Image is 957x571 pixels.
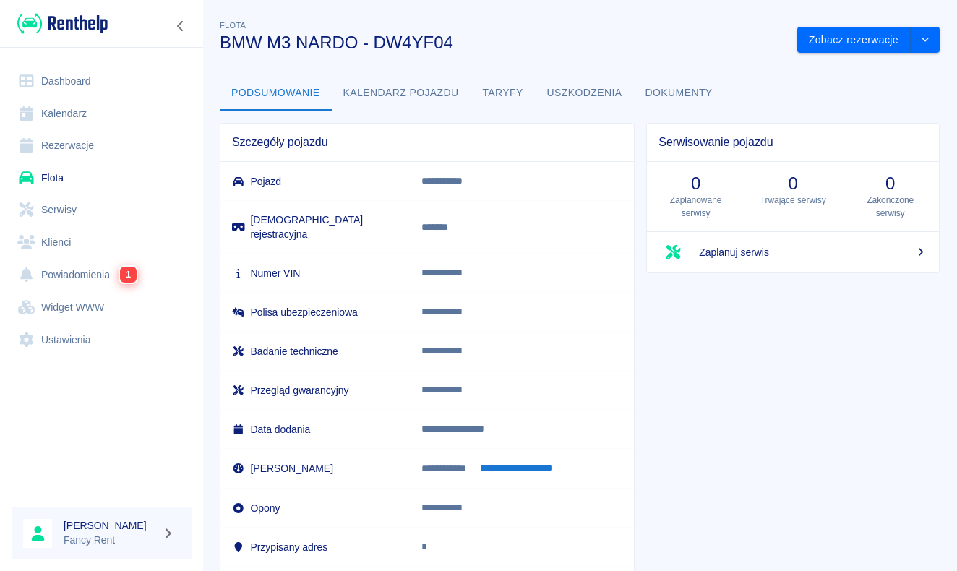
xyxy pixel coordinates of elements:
[853,173,927,194] h3: 0
[220,33,786,53] h3: BMW M3 NARDO - DW4YF04
[170,17,192,35] button: Zwiń nawigację
[12,291,192,324] a: Widget WWW
[64,533,156,548] p: Fancy Rent
[220,76,332,111] button: Podsumowanie
[911,27,940,53] button: drop-down
[232,135,622,150] span: Szczegóły pojazdu
[756,194,831,207] p: Trwające serwisy
[119,266,137,283] span: 1
[332,76,471,111] button: Kalendarz pojazdu
[12,324,192,356] a: Ustawienia
[658,194,733,220] p: Zaplanowane serwisy
[232,212,398,241] h6: [DEMOGRAPHIC_DATA] rejestracyjna
[471,76,536,111] button: Taryfy
[658,173,733,194] h3: 0
[232,344,398,359] h6: Badanie techniczne
[232,540,398,554] h6: Przypisany adres
[647,162,744,231] a: 0Zaplanowane serwisy
[232,422,398,437] h6: Data dodania
[841,162,939,231] a: 0Zakończone serwisy
[12,65,192,98] a: Dashboard
[64,518,156,533] h6: [PERSON_NAME]
[220,21,246,30] span: Flota
[232,305,398,319] h6: Polisa ubezpieczeniowa
[12,98,192,130] a: Kalendarz
[756,173,831,194] h3: 0
[12,226,192,259] a: Klienci
[12,12,108,35] a: Renthelp logo
[658,135,927,150] span: Serwisowanie pojazdu
[232,174,398,189] h6: Pojazd
[232,383,398,398] h6: Przegląd gwarancyjny
[232,501,398,515] h6: Opony
[12,129,192,162] a: Rezerwacje
[232,266,398,280] h6: Numer VIN
[12,194,192,226] a: Serwisy
[12,258,192,291] a: Powiadomienia1
[536,76,634,111] button: Uszkodzenia
[232,461,398,476] h6: [PERSON_NAME]
[12,162,192,194] a: Flota
[634,76,724,111] button: Dokumenty
[853,194,927,220] p: Zakończone serwisy
[797,27,911,53] button: Zobacz rezerwacje
[647,232,939,272] a: Zaplanuj serwis
[17,12,108,35] img: Renthelp logo
[699,245,927,260] span: Zaplanuj serwis
[744,162,842,218] a: 0Trwające serwisy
